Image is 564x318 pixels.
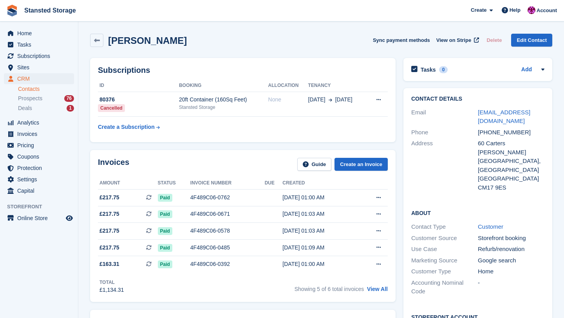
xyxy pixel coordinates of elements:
div: Accounting Nominal Code [411,278,478,296]
span: Help [510,6,521,14]
a: Preview store [65,213,74,223]
div: Home [478,267,544,276]
div: [DATE] 01:09 AM [282,244,358,252]
th: Tenancy [308,79,366,92]
a: [EMAIL_ADDRESS][DOMAIN_NAME] [478,109,530,125]
div: 76 [64,95,74,102]
div: [GEOGRAPHIC_DATA], [GEOGRAPHIC_DATA] [478,157,544,174]
div: [DATE] 01:00 AM [282,193,358,202]
span: Create [471,6,486,14]
div: 20ft Container (160Sq Feet) [179,96,268,104]
th: Due [265,177,283,190]
div: 60 Carters [PERSON_NAME] [478,139,544,157]
div: Marketing Source [411,256,478,265]
a: Customer [478,223,503,230]
th: Amount [98,177,158,190]
span: Paid [158,194,172,202]
div: 4F489C06-0485 [190,244,265,252]
a: Prospects 76 [18,94,74,103]
a: menu [4,174,74,185]
span: View on Stripe [436,36,471,44]
th: Invoice number [190,177,265,190]
div: [GEOGRAPHIC_DATA] [478,174,544,183]
span: Paid [158,260,172,268]
a: Add [521,65,532,74]
span: £217.75 [99,193,119,202]
h2: [PERSON_NAME] [108,35,187,46]
a: menu [4,62,74,73]
a: Create a Subscription [98,120,160,134]
a: Guide [297,158,332,171]
a: Stansted Storage [21,4,79,17]
span: Showing 5 of 6 total invoices [295,286,364,292]
div: None [268,96,308,104]
div: Email [411,108,478,126]
span: Coupons [17,151,64,162]
div: 4F489C06-0762 [190,193,265,202]
th: Status [158,177,190,190]
div: 4F489C06-0392 [190,260,265,268]
button: Sync payment methods [373,34,430,47]
span: Settings [17,174,64,185]
span: [DATE] [335,96,352,104]
div: Refurb/renovation [478,245,544,254]
th: ID [98,79,179,92]
a: Edit Contact [511,34,552,47]
div: [DATE] 01:03 AM [282,210,358,218]
a: menu [4,39,74,50]
a: View All [367,286,388,292]
a: menu [4,128,74,139]
div: [DATE] 01:03 AM [282,227,358,235]
h2: Invoices [98,158,129,171]
span: Pricing [17,140,64,151]
div: 4F489C06-0671 [190,210,265,218]
span: Account [537,7,557,14]
div: Phone [411,128,478,137]
div: Contact Type [411,222,478,231]
div: £1,134.31 [99,286,124,294]
div: 4F489C06-0578 [190,227,265,235]
a: Contacts [18,85,74,93]
span: Protection [17,163,64,173]
button: Delete [483,34,505,47]
span: CRM [17,73,64,84]
span: [DATE] [308,96,325,104]
span: Paid [158,244,172,252]
a: Create an Invoice [334,158,388,171]
span: Prospects [18,95,42,102]
span: £217.75 [99,244,119,252]
img: stora-icon-8386f47178a22dfd0bd8f6a31ec36ba5ce8667c1dd55bd0f319d3a0aa187defe.svg [6,5,18,16]
div: Use Case [411,245,478,254]
a: menu [4,28,74,39]
span: Tasks [17,39,64,50]
div: - [478,278,544,296]
div: Google search [478,256,544,265]
div: Storefront booking [478,234,544,243]
a: menu [4,73,74,84]
span: Home [17,28,64,39]
h2: Tasks [421,66,436,73]
h2: Contact Details [411,96,544,102]
a: Deals 1 [18,104,74,112]
span: Sites [17,62,64,73]
div: Stansted Storage [179,104,268,111]
span: Analytics [17,117,64,128]
span: Storefront [7,203,78,211]
th: Booking [179,79,268,92]
div: Total [99,279,124,286]
a: menu [4,117,74,128]
span: £217.75 [99,227,119,235]
div: 0 [439,66,448,73]
img: Jonathan Crick [528,6,535,14]
div: 1 [67,105,74,112]
a: menu [4,151,74,162]
a: menu [4,213,74,224]
div: Create a Subscription [98,123,155,131]
span: £217.75 [99,210,119,218]
th: Allocation [268,79,308,92]
div: [PHONE_NUMBER] [478,128,544,137]
span: Paid [158,210,172,218]
div: Cancelled [98,104,125,112]
div: CM17 9ES [478,183,544,192]
span: Deals [18,105,32,112]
